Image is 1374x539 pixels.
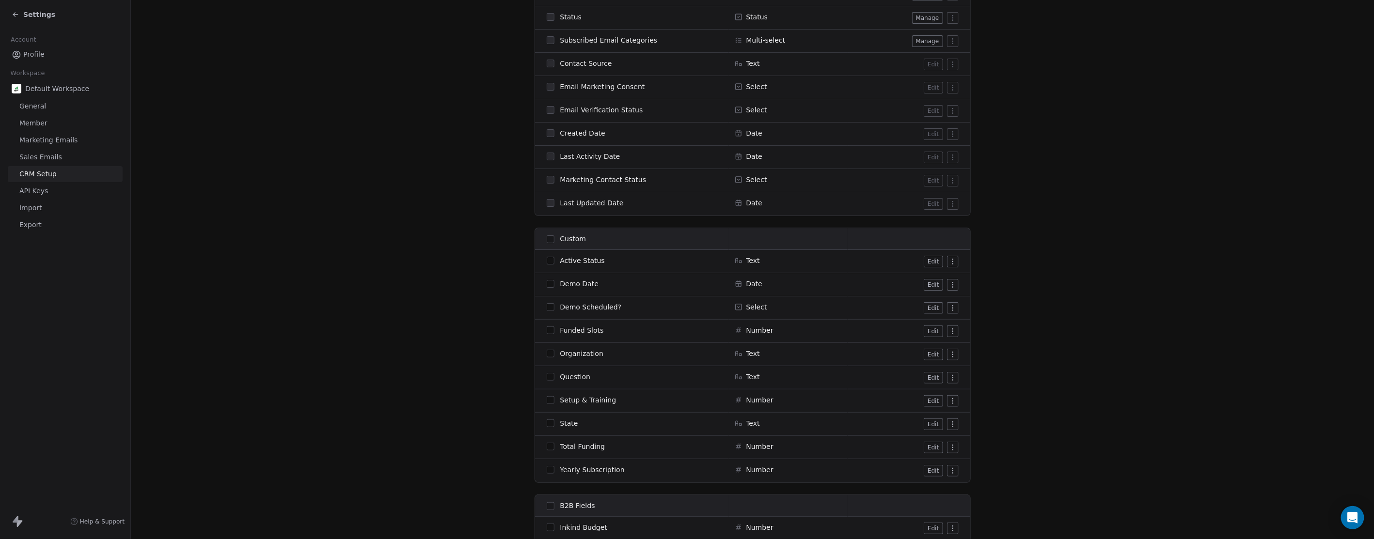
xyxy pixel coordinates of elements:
[746,465,774,475] span: Number
[560,35,658,45] span: Subscribed Email Categories
[924,395,943,407] button: Edit
[924,349,943,360] button: Edit
[560,523,608,532] span: Inkind Budget
[746,372,760,382] span: Text
[746,256,760,265] span: Text
[746,175,767,185] span: Select
[23,10,55,19] span: Settings
[746,442,774,451] span: Number
[560,234,586,244] span: Custom
[23,49,45,60] span: Profile
[560,256,605,265] span: Active Status
[746,395,774,405] span: Number
[19,152,62,162] span: Sales Emails
[19,101,46,111] span: General
[924,418,943,430] button: Edit
[924,82,943,93] button: Edit
[19,135,78,145] span: Marketing Emails
[80,518,125,525] span: Help & Support
[19,118,47,128] span: Member
[560,12,582,22] span: Status
[6,66,49,80] span: Workspace
[924,198,943,210] button: Edit
[560,279,599,289] span: Demo Date
[560,465,625,475] span: Yearly Subscription
[560,105,643,115] span: Email Verification Status
[924,105,943,117] button: Edit
[560,198,624,208] span: Last Updated Date
[924,59,943,70] button: Edit
[6,32,40,47] span: Account
[746,105,767,115] span: Select
[746,523,774,532] span: Number
[924,279,943,291] button: Edit
[560,152,620,161] span: Last Activity Date
[924,465,943,477] button: Edit
[746,418,760,428] span: Text
[8,46,123,62] a: Profile
[924,372,943,384] button: Edit
[19,203,42,213] span: Import
[560,59,612,68] span: Contact Source
[12,10,55,19] a: Settings
[924,442,943,453] button: Edit
[70,518,125,525] a: Help & Support
[924,256,943,267] button: Edit
[19,220,42,230] span: Export
[12,84,21,93] img: IKP200x200.png
[19,186,48,196] span: API Keys
[8,217,123,233] a: Export
[560,302,622,312] span: Demo Scheduled?
[746,35,786,45] span: Multi-select
[560,325,604,335] span: Funded Slots
[746,302,767,312] span: Select
[8,115,123,131] a: Member
[560,349,604,358] span: Organization
[560,128,605,138] span: Created Date
[746,59,760,68] span: Text
[924,175,943,186] button: Edit
[560,82,645,92] span: Email Marketing Consent
[8,132,123,148] a: Marketing Emails
[19,169,57,179] span: CRM Setup
[746,12,768,22] span: Status
[746,82,767,92] span: Select
[746,198,762,208] span: Date
[924,523,943,534] button: Edit
[560,395,616,405] span: Setup & Training
[560,372,591,382] span: Question
[8,166,123,182] a: CRM Setup
[560,442,605,451] span: Total Funding
[924,325,943,337] button: Edit
[746,152,762,161] span: Date
[746,279,762,289] span: Date
[924,302,943,314] button: Edit
[912,12,943,24] button: Manage
[8,98,123,114] a: General
[746,325,774,335] span: Number
[924,152,943,163] button: Edit
[560,418,578,428] span: State
[912,35,943,47] button: Manage
[560,175,647,185] span: Marketing Contact Status
[8,183,123,199] a: API Keys
[8,149,123,165] a: Sales Emails
[924,128,943,140] button: Edit
[746,349,760,358] span: Text
[25,84,89,93] span: Default Workspace
[8,200,123,216] a: Import
[1341,506,1364,529] div: Open Intercom Messenger
[746,128,762,138] span: Date
[560,501,595,511] span: B2B Fields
